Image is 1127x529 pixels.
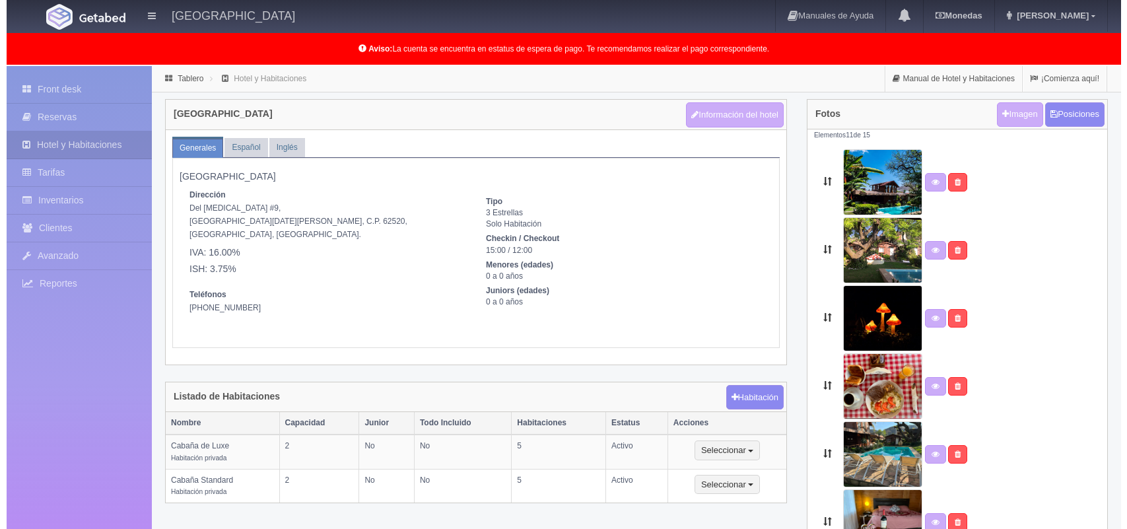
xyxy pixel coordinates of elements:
img: 612_7749.jpg [837,149,916,215]
button: Información del hotel [679,102,777,127]
dd: 3 Estrellas Solo Habitación [479,207,756,230]
a: Español [218,138,261,157]
td: No [353,435,408,469]
th: Acciones [661,412,780,435]
h5: IVA: 16.00% [183,248,460,258]
img: 612_7931.jpg [837,421,916,487]
td: 2 [273,435,353,469]
small: Habitación privada [164,488,220,495]
a: ¡Comienza aquí! [1016,66,1100,92]
th: Junior [353,412,408,435]
address: Del [MEDICAL_DATA] #9, [GEOGRAPHIC_DATA][DATE][PERSON_NAME], C.P. 62520, [GEOGRAPHIC_DATA], [GEOG... [183,188,460,275]
small: Habitación privada [164,454,220,462]
td: No [407,435,504,469]
a: Hotel y Habitaciones [227,74,300,83]
dd: 0 a 0 años [479,271,756,282]
dt: Menores (edades) [479,260,756,271]
span: [PERSON_NAME] [1007,11,1082,20]
th: Nombre [159,412,273,435]
strong: Dirección [183,190,219,199]
dt: Juniors (edades) [479,285,756,297]
h4: Fotos [809,109,834,119]
th: Capacidad [273,412,353,435]
dt: Checkin / Checkout [479,233,756,244]
h4: [GEOGRAPHIC_DATA] [165,7,289,23]
td: No [407,469,504,503]
a: Generales [166,139,217,158]
th: Estatus [599,412,661,435]
h5: ISH: 3.75% [183,264,460,274]
td: Cabaña de Luxe [159,435,273,469]
a: Tablero [171,74,197,83]
h4: [GEOGRAPHIC_DATA] [167,109,266,119]
img: 612_7752.jpg [837,217,916,283]
img: 612_7890.jpg [837,353,916,419]
span: 11 [839,131,846,139]
a: Manual de Hotel y Habitaciones [879,66,1015,92]
img: Getabed [40,4,66,30]
td: Cabaña Standard [159,469,273,503]
a: Inglés [263,138,298,157]
button: Posiciones [1039,102,1098,127]
dd: 15:00 / 12:00 [479,245,756,256]
button: Seleccionar [688,441,753,460]
dd: 0 a 0 años [479,297,756,308]
small: Elementos de 15 [807,131,864,139]
button: Habitación [720,385,777,410]
dt: Tipo [479,196,756,207]
td: 5 [505,435,599,469]
h5: [GEOGRAPHIC_DATA] [173,172,766,182]
address: [PHONE_NUMBER] [183,288,460,328]
b: Aviso: [362,44,386,53]
strong: Teléfonos [183,290,220,299]
td: 5 [505,469,599,503]
td: No [353,469,408,503]
b: Monedas [929,11,975,20]
td: Activo [599,435,661,469]
a: Imagen [990,102,1036,127]
h4: Listado de Habitaciones [167,392,273,402]
img: Getabed [73,13,119,22]
td: Activo [599,469,661,503]
th: Todo Incluido [407,412,504,435]
img: 612_7743.jpg [837,285,916,351]
td: 2 [273,469,353,503]
th: Habitaciones [505,412,599,435]
button: Seleccionar [688,475,753,495]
